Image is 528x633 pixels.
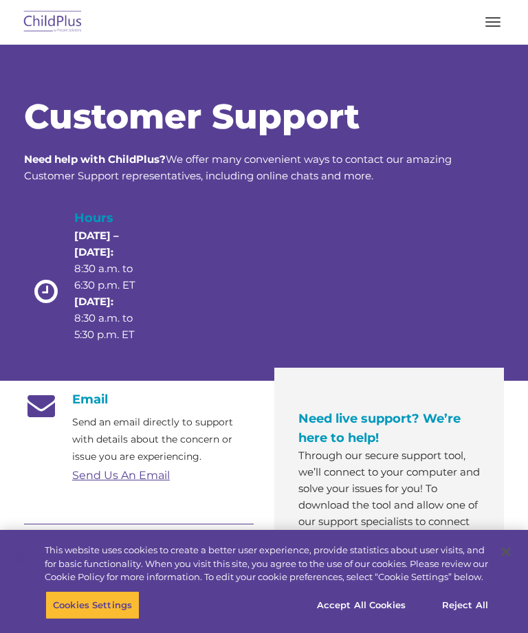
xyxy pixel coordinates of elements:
[309,590,413,619] button: Accept All Cookies
[24,153,452,182] span: We offer many convenient ways to contact our amazing Customer Support representatives, including ...
[21,6,85,38] img: ChildPlus by Procare Solutions
[74,208,150,227] h4: Hours
[298,447,480,596] p: Through our secure support tool, we’ll connect to your computer and solve your issues for you! To...
[74,227,150,343] p: 8:30 a.m. to 6:30 p.m. ET 8:30 a.m. to 5:30 p.m. ET
[72,414,254,465] p: Send an email directly to support with details about the concern or issue you are experiencing.
[72,469,170,482] a: Send Us An Email
[24,153,166,166] strong: Need help with ChildPlus?
[45,590,140,619] button: Cookies Settings
[74,295,113,308] strong: [DATE]:
[24,392,254,407] h4: Email
[74,229,119,258] strong: [DATE] – [DATE]:
[422,590,508,619] button: Reject All
[24,96,360,137] span: Customer Support
[491,537,521,567] button: Close
[45,544,491,584] div: This website uses cookies to create a better user experience, provide statistics about user visit...
[298,411,461,445] span: Need live support? We’re here to help!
